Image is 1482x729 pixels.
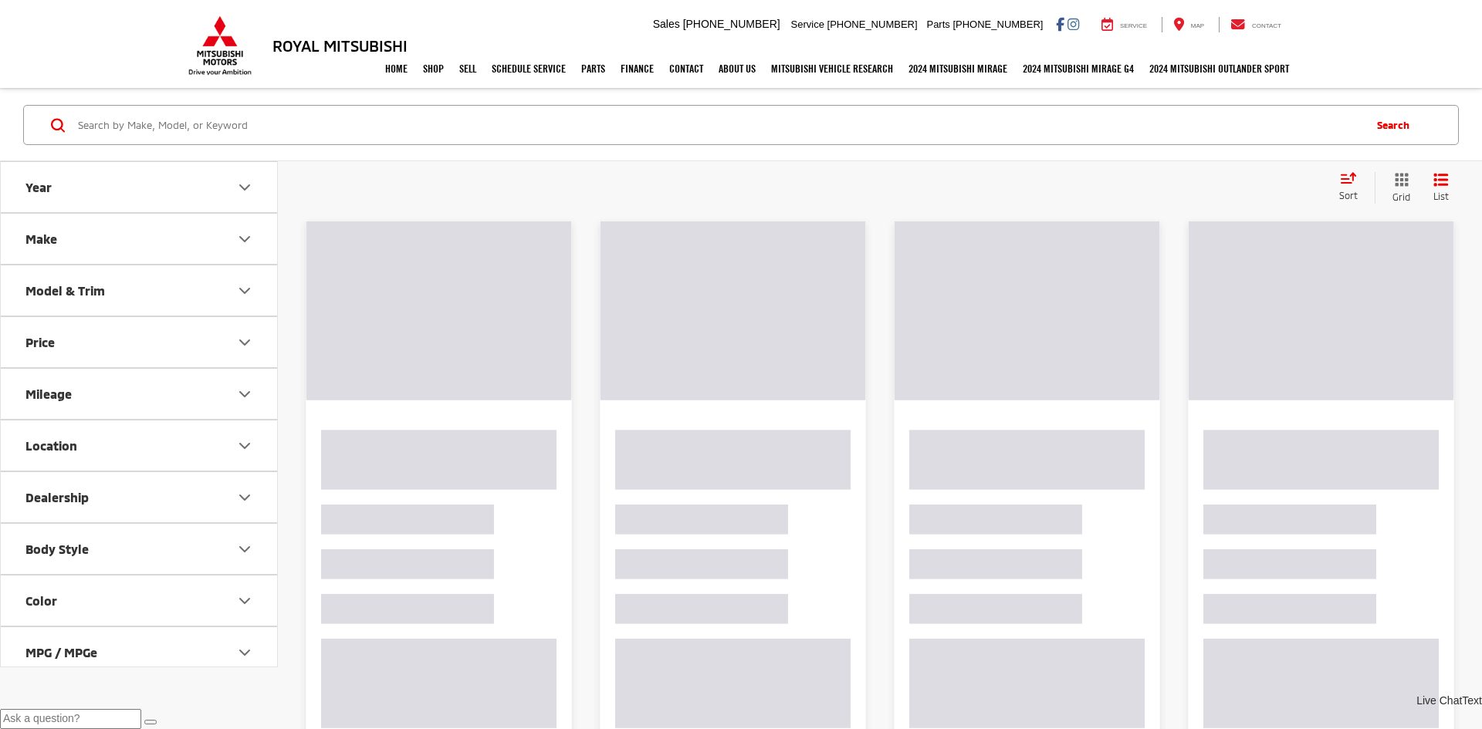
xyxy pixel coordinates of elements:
span: Sort [1339,190,1358,201]
div: Year [235,178,254,197]
div: MPG / MPGe [25,645,97,660]
a: Finance [613,49,661,88]
div: Color [235,592,254,610]
a: Contact [1219,17,1293,32]
button: PricePrice [1,317,279,367]
a: Instagram: Click to visit our Instagram page [1068,18,1079,30]
span: Parts [926,19,949,30]
span: Sales [653,18,680,30]
div: Model & Trim [235,282,254,300]
div: Dealership [25,490,89,505]
div: Make [235,230,254,248]
div: Location [235,437,254,455]
button: List View [1422,172,1460,204]
a: Schedule Service: Opens in a new tab [484,49,574,88]
a: Shop [415,49,452,88]
a: Home [377,49,415,88]
button: Send [144,720,157,724]
div: Location [25,438,77,453]
button: LocationLocation [1,420,279,471]
a: Live Chat [1416,694,1462,709]
a: Contact [661,49,711,88]
a: Mitsubishi Vehicle Research [763,49,901,88]
span: Grid [1392,191,1410,204]
span: Service [791,19,824,30]
div: Color [25,593,57,608]
button: MakeMake [1,214,279,264]
div: Dealership [235,488,254,507]
button: YearYear [1,162,279,212]
div: Model & Trim [25,283,105,298]
span: Map [1191,22,1204,29]
span: [PHONE_NUMBER] [952,19,1043,30]
button: Body StyleBody Style [1,524,279,574]
div: Mileage [235,385,254,403]
a: Parts: Opens in a new tab [574,49,613,88]
a: 2024 Mitsubishi Mirage G4 [1015,49,1142,88]
button: Grid View [1375,172,1422,204]
span: List [1433,190,1449,203]
div: Body Style [25,542,89,556]
div: Mileage [25,386,72,401]
button: Select sort value [1331,172,1375,203]
span: Contact [1252,22,1281,29]
a: Facebook: Click to visit our Facebook page [1056,18,1064,30]
a: Text [1462,694,1482,709]
button: MileageMileage [1,369,279,419]
div: Price [25,335,55,349]
a: Map [1162,17,1216,32]
img: Mitsubishi [185,15,255,76]
a: 2024 Mitsubishi Outlander SPORT [1142,49,1297,88]
button: MPG / MPGeMPG / MPGe [1,627,279,677]
button: Model & TrimModel & Trim [1,265,279,316]
div: Body Style [235,540,254,559]
a: 2024 Mitsubishi Mirage [901,49,1015,88]
div: Price [235,333,254,352]
div: Year [25,180,52,194]
a: Service [1090,17,1159,32]
div: MPG / MPGe [235,643,254,662]
input: Search by Make, Model, or Keyword [76,106,1362,143]
span: [PHONE_NUMBER] [827,19,918,30]
a: About Us [711,49,763,88]
button: ColorColor [1,575,279,626]
span: [PHONE_NUMBER] [683,18,780,30]
h3: Royal Mitsubishi [272,37,408,54]
div: Make [25,231,57,246]
button: Search [1362,106,1432,144]
span: Live Chat [1416,694,1462,707]
span: Text [1462,694,1482,707]
button: DealershipDealership [1,472,279,522]
span: Service [1120,22,1147,29]
a: Sell [452,49,484,88]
